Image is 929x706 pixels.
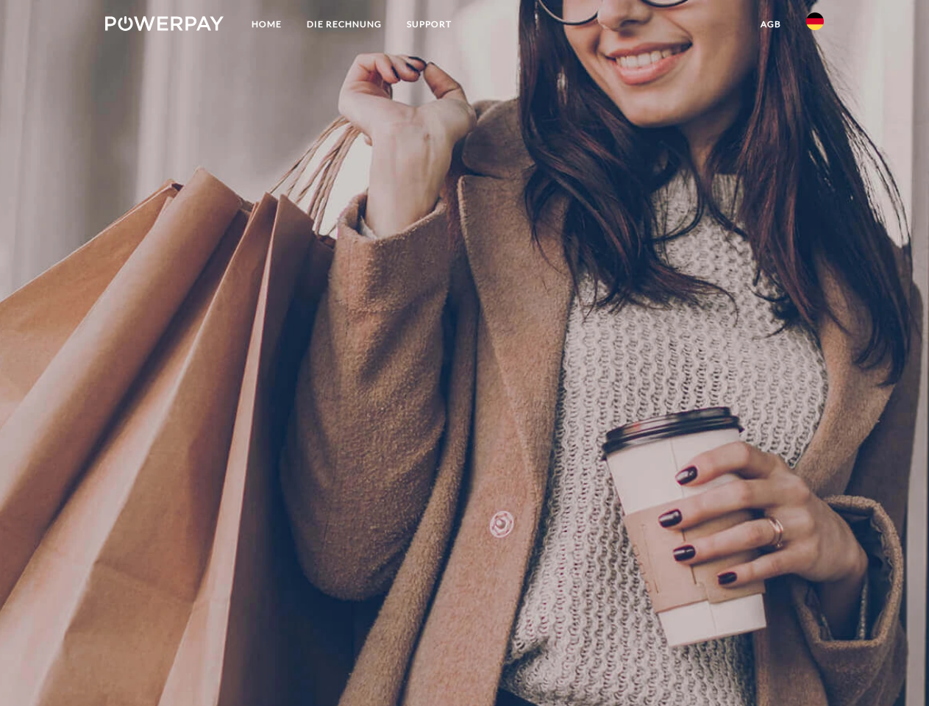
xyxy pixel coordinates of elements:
[294,11,394,38] a: DIE RECHNUNG
[394,11,464,38] a: SUPPORT
[105,16,224,31] img: logo-powerpay-white.svg
[806,13,824,30] img: de
[748,11,794,38] a: agb
[239,11,294,38] a: Home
